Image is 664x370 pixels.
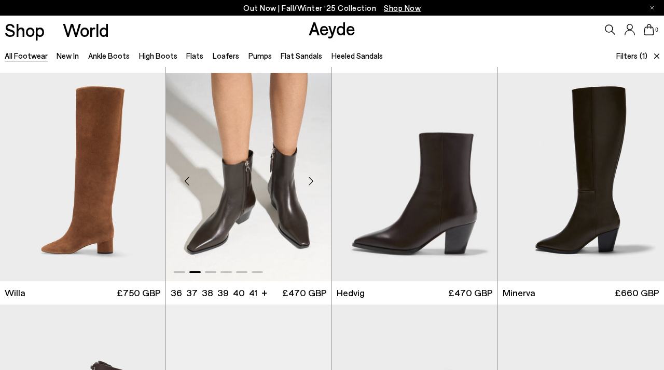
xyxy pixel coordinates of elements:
a: Next slide Previous slide [332,73,497,281]
span: Hedvig [337,286,365,299]
span: Navigate to /collections/new-in [384,3,421,12]
li: 38 [202,286,213,299]
li: 36 [171,286,182,299]
a: Aeyde [309,17,355,39]
div: Next slide [295,165,326,196]
span: (1) [640,50,647,62]
a: Flat Sandals [281,51,322,60]
ul: variant [171,286,254,299]
span: Willa [5,286,25,299]
span: Minerva [503,286,535,299]
span: £470 GBP [448,286,493,299]
img: Minerva High Cowboy Boots [498,73,664,281]
a: Minerva £660 GBP [498,281,664,305]
li: 39 [217,286,229,299]
a: Flats [186,51,203,60]
li: 41 [249,286,257,299]
p: Out Now | Fall/Winter ‘25 Collection [243,2,421,15]
a: Next slide Previous slide [166,73,331,281]
a: Shop [5,21,45,39]
a: 36 37 38 39 40 41 + £470 GBP [166,281,331,305]
a: World [63,21,109,39]
a: Hedvig £470 GBP [332,281,497,305]
a: Pumps [248,51,272,60]
span: Filters [616,51,638,60]
a: High Boots [139,51,177,60]
a: New In [57,51,79,60]
img: Baba Pointed Cowboy Boots [166,73,331,281]
span: 0 [654,27,659,33]
span: £750 GBP [117,286,161,299]
a: Loafers [213,51,239,60]
li: 40 [233,286,245,299]
img: Hedvig Cowboy Ankle Boots [332,73,497,281]
span: £660 GBP [615,286,659,299]
a: Heeled Sandals [331,51,383,60]
div: 1 / 6 [332,73,497,281]
div: Previous slide [171,165,202,196]
li: 37 [186,286,198,299]
li: + [261,285,267,299]
span: £470 GBP [282,286,327,299]
div: 2 / 6 [166,73,331,281]
a: All Footwear [5,51,48,60]
a: 0 [644,24,654,35]
a: Ankle Boots [88,51,130,60]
